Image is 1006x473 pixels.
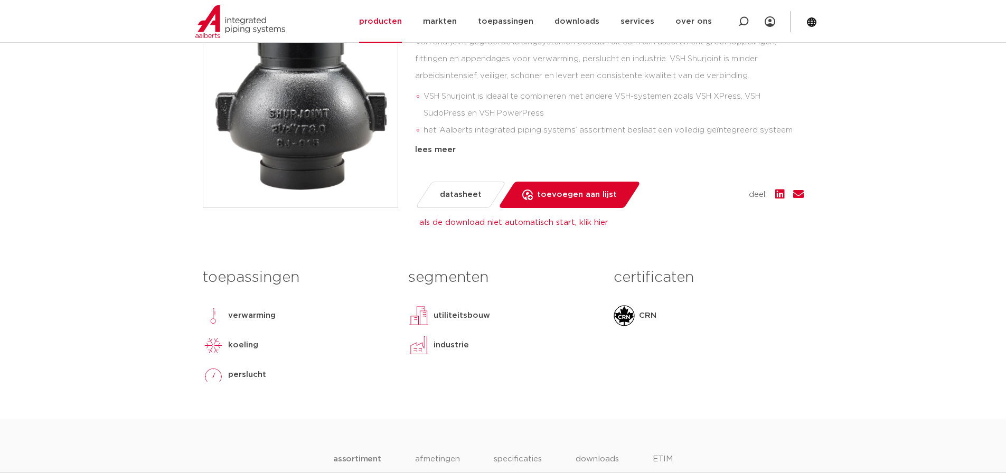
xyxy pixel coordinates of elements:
p: verwarming [228,309,276,322]
img: Product Image for VSH Shurjoint terugslagklep met dubbele klep (2 x groef) [203,13,398,207]
span: deel: [749,188,767,201]
p: CRN [639,309,656,322]
a: als de download niet automatisch start, klik hier [419,219,608,226]
h3: certificaten [614,267,803,288]
li: VSH Shurjoint is ideaal te combineren met andere VSH-systemen zoals VSH XPress, VSH SudoPress en ... [424,88,804,122]
p: koeling [228,339,258,352]
img: koeling [203,335,224,356]
img: perslucht [203,364,224,385]
div: VSH Shurjoint gegroefde leidingsystemen bestaan uit een ruim assortiment groefkoppelingen, -fitti... [415,34,804,139]
p: perslucht [228,368,266,381]
li: het ‘Aalberts integrated piping systems’ assortiment beslaat een volledig geïntegreerd systeem va... [424,122,804,156]
img: utiliteitsbouw [408,305,429,326]
img: industrie [408,335,429,356]
a: datasheet [415,182,506,208]
span: toevoegen aan lijst [537,186,617,203]
h3: segmenten [408,267,598,288]
img: verwarming [203,305,224,326]
img: CRN [614,305,635,326]
h3: toepassingen [203,267,392,288]
p: industrie [434,339,469,352]
div: lees meer [415,144,804,156]
p: utiliteitsbouw [434,309,490,322]
span: datasheet [440,186,482,203]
